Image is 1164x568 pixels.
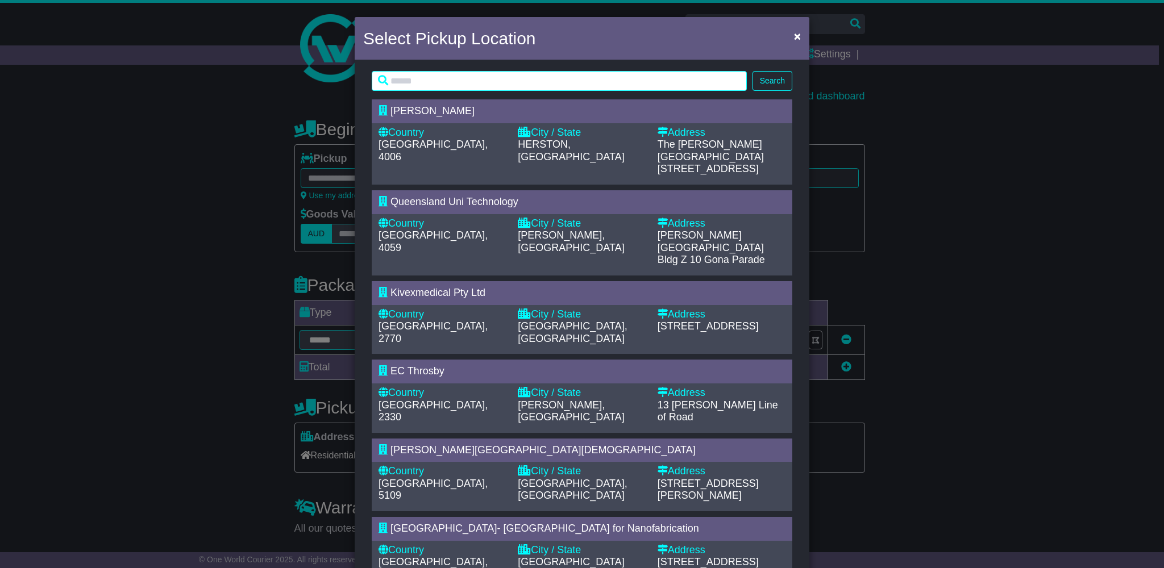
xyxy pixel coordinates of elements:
div: City / State [518,387,646,399]
div: Country [379,218,506,230]
div: City / State [518,127,646,139]
span: [GEOGRAPHIC_DATA], 4059 [379,229,488,253]
h4: Select Pickup Location [363,26,536,51]
div: City / State [518,308,646,321]
span: [GEOGRAPHIC_DATA], [GEOGRAPHIC_DATA] [518,478,627,502]
span: [STREET_ADDRESS] [658,320,759,332]
span: [PERSON_NAME] [390,105,475,116]
span: HERSTON, [GEOGRAPHIC_DATA] [518,139,624,162]
button: Close [788,24,807,48]
div: Address [658,218,785,230]
div: Address [658,544,785,557]
span: 13 [PERSON_NAME] Line of Road [658,399,778,423]
span: × [794,30,801,43]
div: Country [379,308,506,321]
span: Queensland Uni Technology [390,196,518,207]
span: [PERSON_NAME][GEOGRAPHIC_DATA][DEMOGRAPHIC_DATA] [390,444,696,456]
span: Kivexmedical Pty Ltd [390,287,485,298]
button: Search [753,71,792,91]
span: [STREET_ADDRESS] [658,163,759,174]
div: Country [379,127,506,139]
div: City / State [518,218,646,230]
span: [GEOGRAPHIC_DATA], 2330 [379,399,488,423]
span: Gona Parade [704,254,765,265]
div: Address [658,465,785,478]
span: EC Throsby [390,365,444,377]
span: [GEOGRAPHIC_DATA], [GEOGRAPHIC_DATA] [518,320,627,344]
div: Address [658,387,785,399]
div: Country [379,465,506,478]
span: [GEOGRAPHIC_DATA], 2770 [379,320,488,344]
span: [PERSON_NAME][GEOGRAPHIC_DATA] Bldg Z 10 [658,229,764,265]
span: [GEOGRAPHIC_DATA]- [GEOGRAPHIC_DATA] for Nanofabrication [390,523,699,534]
div: Country [379,387,506,399]
div: Country [379,544,506,557]
span: [PERSON_NAME], [GEOGRAPHIC_DATA] [518,229,624,253]
span: [STREET_ADDRESS][PERSON_NAME] [658,478,759,502]
span: [PERSON_NAME], [GEOGRAPHIC_DATA] [518,399,624,423]
span: [STREET_ADDRESS] [658,556,759,567]
span: [GEOGRAPHIC_DATA], 4006 [379,139,488,162]
span: [GEOGRAPHIC_DATA], 5109 [379,478,488,502]
div: Address [658,127,785,139]
div: Address [658,308,785,321]
div: City / State [518,544,646,557]
span: The [PERSON_NAME][GEOGRAPHIC_DATA] [658,139,764,162]
div: City / State [518,465,646,478]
